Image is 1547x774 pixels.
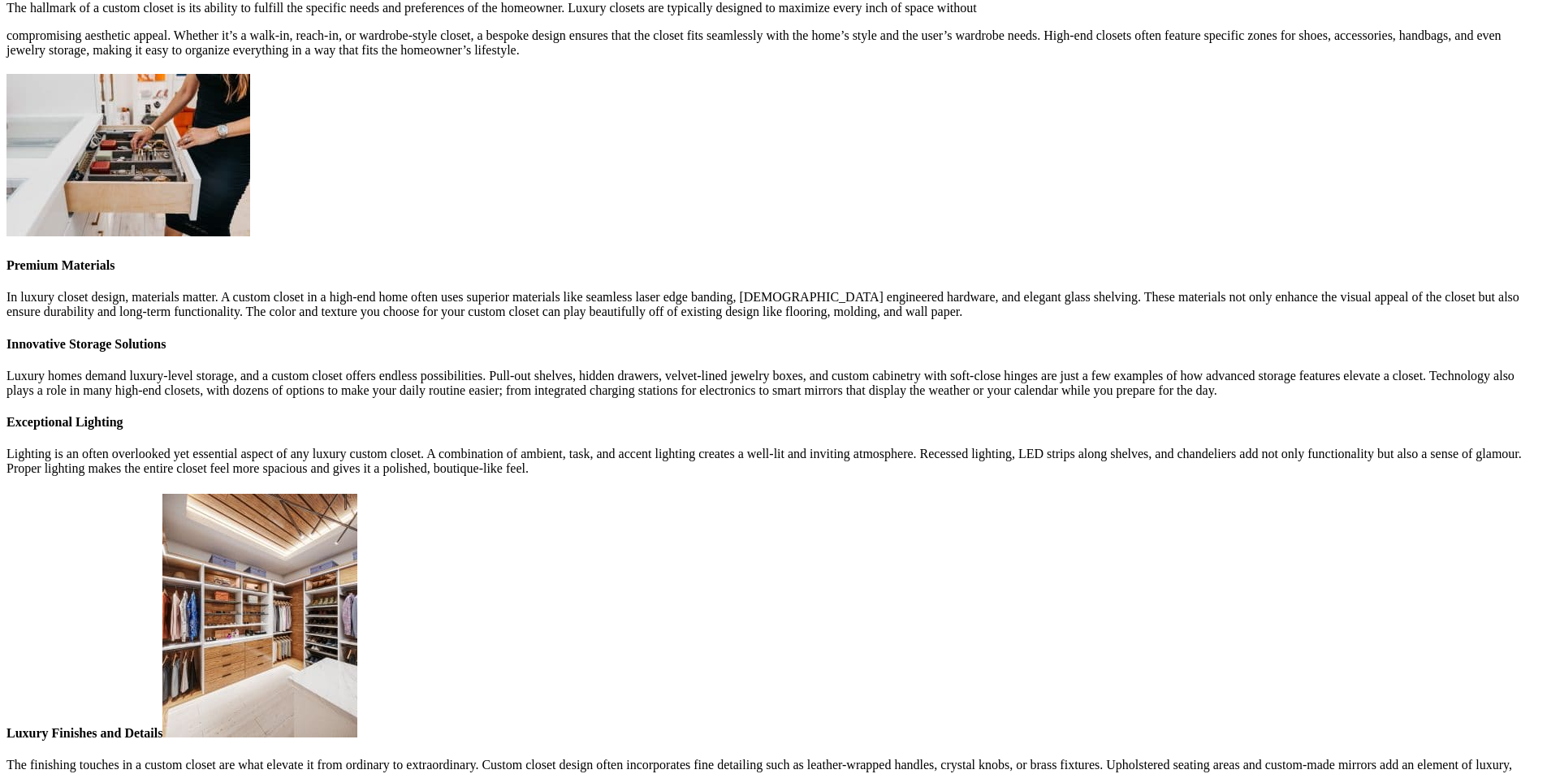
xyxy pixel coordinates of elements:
[6,726,357,740] strong: Luxury Finishes and Details
[6,258,115,272] strong: Premium Materials
[6,415,123,429] strong: Exceptional Lighting
[6,290,1541,319] p: In luxury closet design, materials matter. A custom closet in a high-end home often uses superior...
[162,494,357,737] img: A walk-in closet featuring recessed lighting and open hanging
[6,28,1541,58] p: compromising aesthetic appeal. Whether it’s a walk-in, reach-in, or wardrobe-style closet, a besp...
[6,1,1541,15] p: The hallmark of a custom closet is its ability to fulfill the specific needs and preferences of t...
[6,447,1541,476] p: Lighting is an often overlooked yet essential aspect of any luxury custom closet. A combination o...
[6,74,250,236] img: A woman opening a jewelry drawer
[6,337,166,351] strong: Innovative Storage Solutions
[6,369,1541,398] p: Luxury homes demand luxury-level storage, and a custom closet offers endless possibilities. Pull-...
